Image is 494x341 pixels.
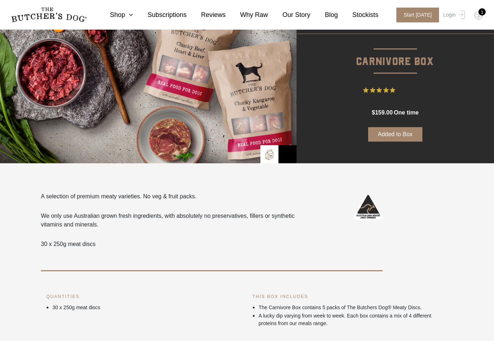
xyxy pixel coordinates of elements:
a: Our Story [268,10,310,20]
a: Login [442,8,465,22]
span: one time [394,109,418,116]
button: Rated 4.9 out of 5 stars from 27 reviews. Jump to reviews. [363,85,427,96]
div: A selection of premium meaty varieties. No veg & fruit packs. [41,192,314,249]
div: 1 [478,8,486,16]
a: Start [DATE] [389,8,442,22]
a: Subscriptions [133,10,187,20]
img: Bowl-Icon2.png [282,149,293,160]
a: Shop [95,10,133,20]
img: TBD_Build-A-Box.png [264,149,275,160]
span: $ [372,109,375,116]
span: Start [DATE] [396,8,439,22]
p: A lucky dip varying from week to week. Each box contains a mix of 4 different proteins from our m... [259,312,448,327]
p: We only use Australian grown fresh ingredients, with absolutely no preservatives, fillers or synt... [41,212,314,229]
a: Blog [310,10,338,20]
p: The Carnivore Box contains 5 packs of The Butchers Dog® Meaty Discs. [259,304,448,311]
a: Reviews [187,10,226,20]
a: Why Raw [226,10,268,20]
button: Added to Box [368,127,422,142]
a: Stockists [338,10,378,20]
img: TBD_Cart-Empty.png [474,11,483,20]
p: Carnivore Box [297,34,494,70]
p: 30 x 250g meat discs [41,240,314,249]
h6: THIS BOX INCLUDES [252,293,448,300]
h6: QUANTITIES [46,293,242,300]
p: 30 x 250g meat discs [52,304,242,311]
span: 27 Reviews [398,85,427,96]
img: Australian-Made_White.png [354,192,383,221]
span: 159.00 [375,109,393,116]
